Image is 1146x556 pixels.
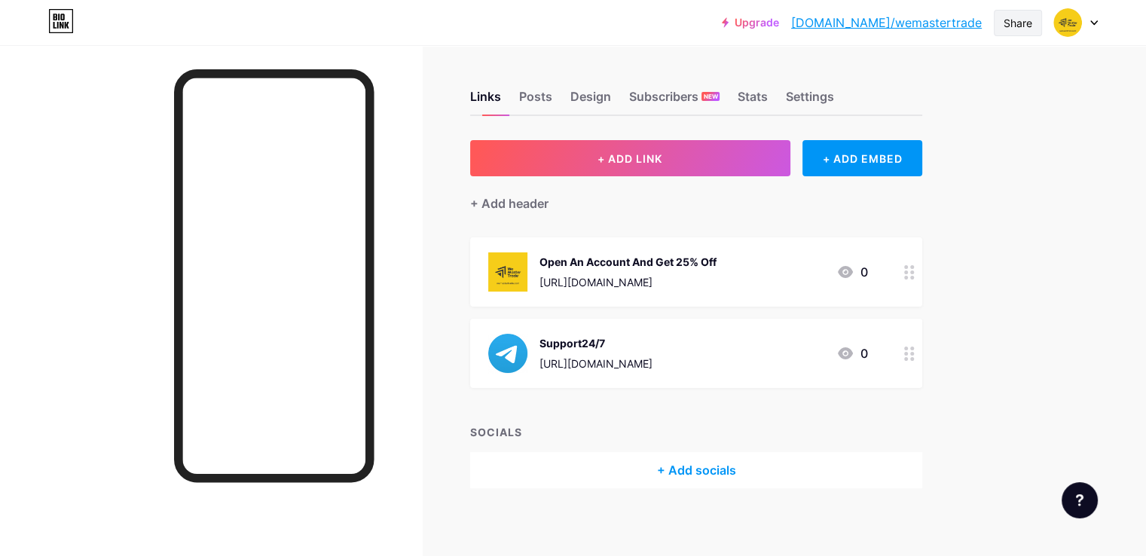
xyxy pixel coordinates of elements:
div: + ADD EMBED [802,140,922,176]
div: Posts [519,87,552,115]
div: [URL][DOMAIN_NAME] [539,356,652,371]
div: Stats [738,87,768,115]
a: [DOMAIN_NAME]/wemastertrade [791,14,982,32]
div: Links [470,87,501,115]
div: Subscribers [629,87,720,115]
span: NEW [704,92,718,101]
div: 0 [836,263,868,281]
button: + ADD LINK [470,140,790,176]
div: Share [1004,15,1032,31]
span: + ADD LINK [597,152,662,165]
img: Support24/7 [488,334,527,373]
div: Settings [786,87,834,115]
div: + Add header [470,194,549,212]
a: Upgrade [722,17,779,29]
div: + Add socials [470,452,922,488]
div: 0 [836,344,868,362]
div: Open An Account And Get 25% Off [539,254,717,270]
div: Design [570,87,611,115]
div: [URL][DOMAIN_NAME] [539,274,717,290]
img: Open An Account And Get 25% Off [488,252,527,292]
img: Thang nguyen chien [1053,8,1082,37]
div: Support24/7 [539,335,652,351]
div: SOCIALS [470,424,922,440]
